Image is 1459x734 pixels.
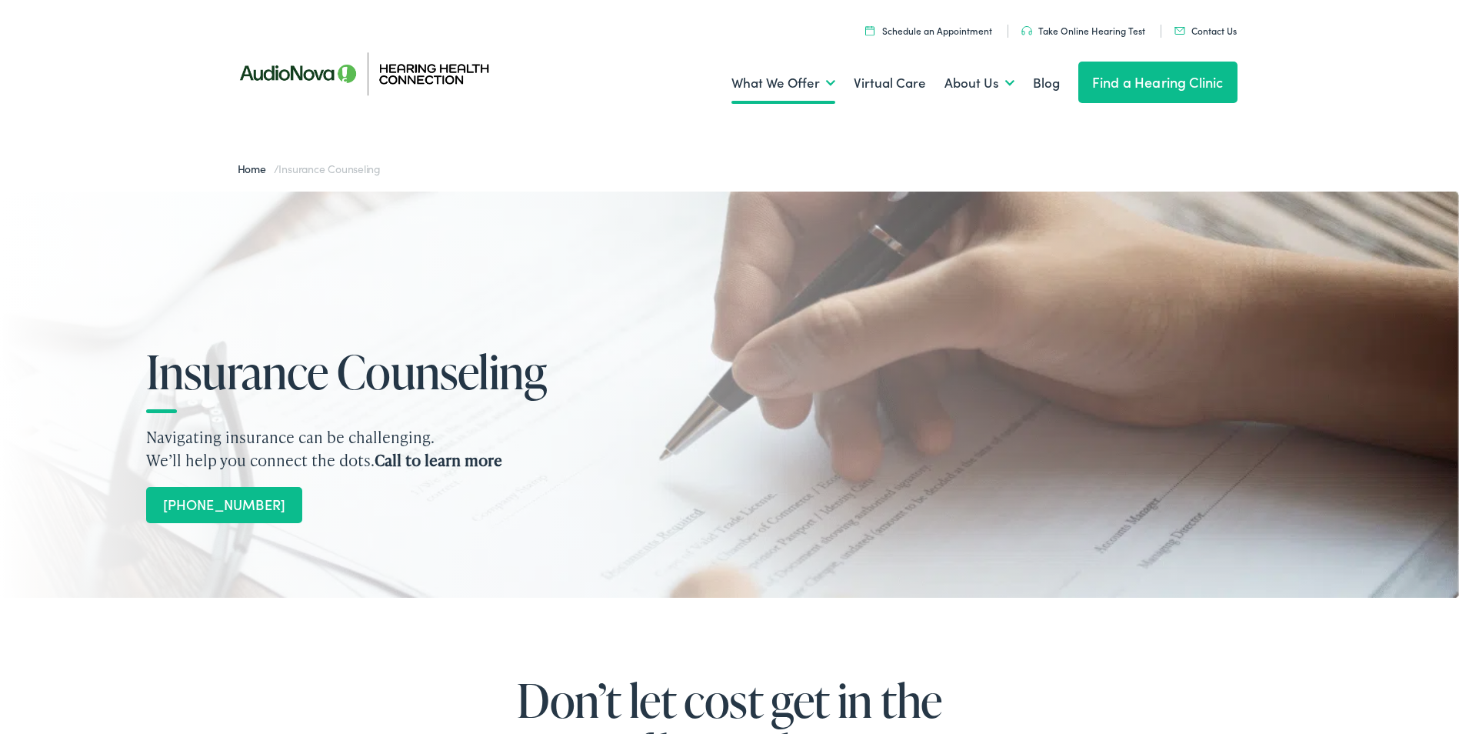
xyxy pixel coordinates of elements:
[375,449,502,471] strong: Call to learn more
[146,425,1313,472] p: Navigating insurance can be challenging. We’ll help you connect the dots.
[1021,24,1145,37] a: Take Online Hearing Test
[238,161,381,176] span: /
[1174,24,1237,37] a: Contact Us
[238,161,274,176] a: Home
[865,24,992,37] a: Schedule an Appointment
[146,487,302,523] a: [PHONE_NUMBER]
[854,55,926,112] a: Virtual Care
[146,346,577,397] h1: Insurance Counseling
[865,25,874,35] img: utility icon
[1033,55,1060,112] a: Blog
[731,55,835,112] a: What We Offer
[1021,26,1032,35] img: utility icon
[1078,62,1237,103] a: Find a Hearing Clinic
[944,55,1014,112] a: About Us
[1174,27,1185,35] img: utility icon
[278,161,381,176] span: Insurance Counseling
